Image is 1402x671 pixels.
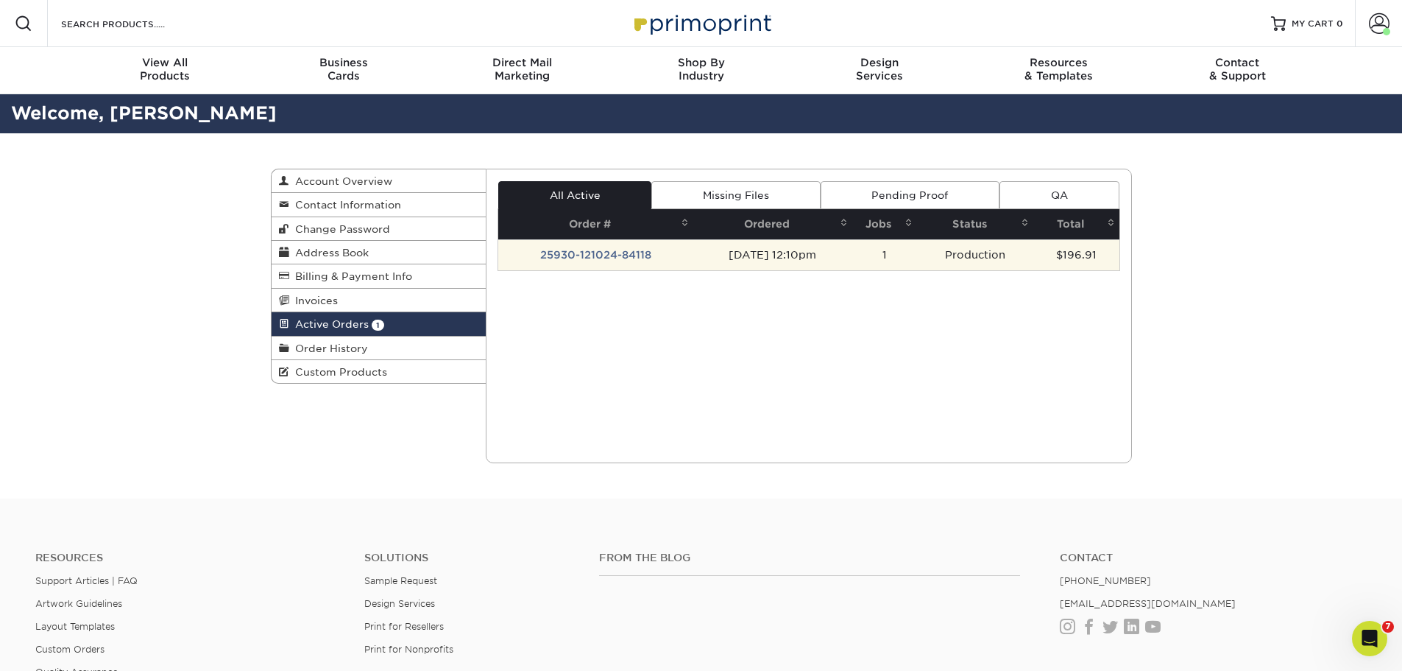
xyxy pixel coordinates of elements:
a: DesignServices [790,47,969,94]
span: Billing & Payment Info [289,270,412,282]
a: Support Articles | FAQ [35,575,138,586]
a: View AllProducts [76,47,255,94]
h4: Solutions [364,552,577,564]
span: Invoices [289,295,338,306]
a: [PHONE_NUMBER] [1060,575,1151,586]
a: Custom Products [272,360,486,383]
a: BusinessCards [254,47,433,94]
span: Active Orders [289,318,369,330]
span: Address Book [289,247,369,259]
span: Order History [289,342,368,354]
span: MY CART [1292,18,1334,30]
a: Shop ByIndustry [612,47,790,94]
th: Total [1033,209,1119,239]
span: Shop By [612,56,790,69]
div: Services [790,56,969,82]
a: Resources& Templates [969,47,1148,94]
td: 1 [852,239,917,270]
span: Business [254,56,433,69]
th: Jobs [852,209,917,239]
span: Contact [1148,56,1327,69]
td: $196.91 [1033,239,1119,270]
div: Cards [254,56,433,82]
h4: From the Blog [599,552,1020,564]
th: Order # [498,209,693,239]
span: 0 [1336,18,1343,29]
h4: Resources [35,552,342,564]
a: Contact Information [272,193,486,217]
a: Sample Request [364,575,437,586]
span: Change Password [289,223,390,235]
a: Artwork Guidelines [35,598,122,609]
div: Products [76,56,255,82]
a: Contact& Support [1148,47,1327,94]
a: Invoices [272,289,486,312]
div: & Templates [969,56,1148,82]
a: Missing Files [651,181,820,209]
input: SEARCH PRODUCTS..... [60,15,203,32]
td: Production [917,239,1033,270]
span: Resources [969,56,1148,69]
span: Contact Information [289,199,401,211]
th: Status [917,209,1033,239]
a: QA [999,181,1119,209]
span: Account Overview [289,175,392,187]
div: Marketing [433,56,612,82]
span: 7 [1382,621,1394,633]
a: Change Password [272,217,486,241]
img: Primoprint [628,7,775,39]
a: All Active [498,181,651,209]
span: View All [76,56,255,69]
a: Address Book [272,241,486,264]
a: Order History [272,337,486,360]
a: Billing & Payment Info [272,264,486,288]
a: Account Overview [272,169,486,193]
div: & Support [1148,56,1327,82]
a: Active Orders 1 [272,312,486,336]
a: Contact [1060,552,1367,564]
div: Industry [612,56,790,82]
span: Direct Mail [433,56,612,69]
td: 25930-121024-84118 [498,239,693,270]
span: Custom Products [289,366,387,378]
th: Ordered [693,209,852,239]
iframe: Intercom live chat [1352,621,1387,656]
a: [EMAIL_ADDRESS][DOMAIN_NAME] [1060,598,1236,609]
td: [DATE] 12:10pm [693,239,852,270]
span: 1 [372,320,384,331]
span: Design [790,56,969,69]
a: Design Services [364,598,435,609]
a: Direct MailMarketing [433,47,612,94]
a: Pending Proof [821,181,999,209]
